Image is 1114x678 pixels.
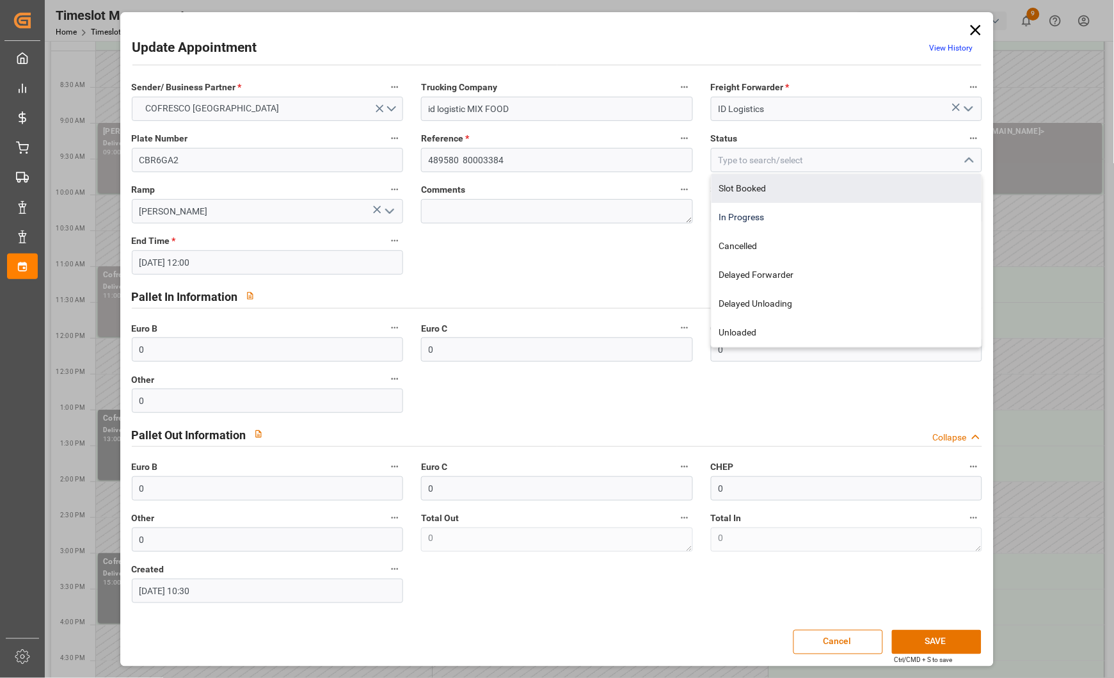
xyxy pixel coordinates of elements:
div: Unloaded [712,318,982,347]
button: Freight Forwarder * [966,79,982,95]
span: Euro C [421,460,447,474]
button: Sender/ Business Partner * [386,79,403,95]
button: Total Out [676,510,693,526]
button: Other [386,371,403,387]
span: CHEP [711,460,734,474]
button: Ramp [386,181,403,198]
button: Other [386,510,403,526]
button: Euro C [676,458,693,475]
span: Status [711,132,738,145]
span: Euro B [132,460,158,474]
button: Trucking Company [676,79,693,95]
span: Euro C [421,322,447,335]
button: open menu [959,99,978,119]
div: In Progress [712,203,982,232]
button: View description [238,284,262,308]
span: Ramp [132,183,155,197]
span: Euro B [132,322,158,335]
div: Ctrl/CMD + S to save [894,656,952,665]
span: Plate Number [132,132,188,145]
button: Euro C [676,319,693,336]
button: Cancel [793,630,883,654]
span: COFRESCO [GEOGRAPHIC_DATA] [139,102,285,115]
button: Status [966,130,982,147]
button: Euro B [386,319,403,336]
span: Freight Forwarder [711,81,790,94]
button: Comments [676,181,693,198]
div: Slot Booked [712,174,982,203]
div: Cancelled [712,232,982,261]
input: DD-MM-YYYY HH:MM [132,250,404,275]
span: Comments [421,183,465,197]
button: Reference * [676,130,693,147]
button: close menu [959,150,978,170]
button: View description [246,422,271,446]
input: DD-MM-YYYY HH:MM [132,579,404,603]
span: Trucking Company [421,81,497,94]
span: Sender/ Business Partner [132,81,242,94]
button: End Time * [386,232,403,249]
button: open menu [379,202,399,222]
textarea: 0 [421,528,693,552]
span: Other [132,373,155,387]
span: Total In [711,512,742,525]
h2: Pallet Out Information [132,426,246,444]
button: Euro B [386,458,403,475]
a: View History [929,44,973,52]
div: Delayed Unloading [712,289,982,318]
button: open menu [132,97,404,121]
span: Reference [421,132,469,145]
button: Total In [966,510,982,526]
input: Type to search/select [711,148,983,172]
h2: Pallet In Information [132,288,238,305]
button: Created [386,561,403,577]
span: Other [132,512,155,525]
input: Type to search/select [132,199,404,223]
div: Collapse [932,431,966,444]
button: Plate Number [386,130,403,147]
div: Delayed Forwarder [712,261,982,289]
h2: Update Appointment [132,38,257,58]
span: Total Out [421,512,459,525]
span: Created [132,563,164,576]
button: SAVE [892,630,982,654]
button: CHEP [966,458,982,475]
span: End Time [132,234,176,248]
textarea: 0 [711,528,983,552]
